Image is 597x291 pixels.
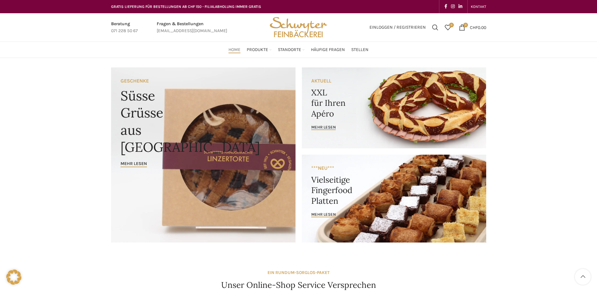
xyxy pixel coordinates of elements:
[302,155,486,243] a: Banner link
[470,25,478,30] span: CHF
[111,67,296,243] a: Banner link
[268,24,329,30] a: Site logo
[221,279,376,291] h4: Unser Online-Shop Service Versprechen
[457,2,464,11] a: Linkedin social link
[470,25,486,30] bdi: 0.00
[311,43,345,56] a: Häufige Fragen
[247,43,272,56] a: Produkte
[228,43,240,56] a: Home
[449,23,454,27] span: 0
[278,47,301,53] span: Standorte
[268,13,329,42] img: Bäckerei Schwyter
[228,47,240,53] span: Home
[369,25,426,30] span: Einloggen / Registrieren
[471,4,486,9] span: KONTAKT
[108,43,489,56] div: Main navigation
[366,21,429,34] a: Einloggen / Registrieren
[463,23,468,27] span: 0
[429,21,442,34] a: Suchen
[268,270,329,275] strong: EIN RUNDUM-SORGLOS-PAKET
[575,269,591,285] a: Scroll to top button
[157,20,227,35] a: Infobox link
[311,47,345,53] span: Häufige Fragen
[247,47,268,53] span: Produkte
[442,2,449,11] a: Facebook social link
[468,0,489,13] div: Secondary navigation
[278,43,305,56] a: Standorte
[351,47,369,53] span: Stellen
[442,21,454,34] div: Meine Wunschliste
[442,21,454,34] a: 0
[351,43,369,56] a: Stellen
[471,0,486,13] a: KONTAKT
[302,67,486,148] a: Banner link
[111,20,138,35] a: Infobox link
[456,21,489,34] a: 0 CHF0.00
[449,2,457,11] a: Instagram social link
[111,4,261,9] span: GRATIS LIEFERUNG FÜR BESTELLUNGEN AB CHF 150 - FILIALABHOLUNG IMMER GRATIS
